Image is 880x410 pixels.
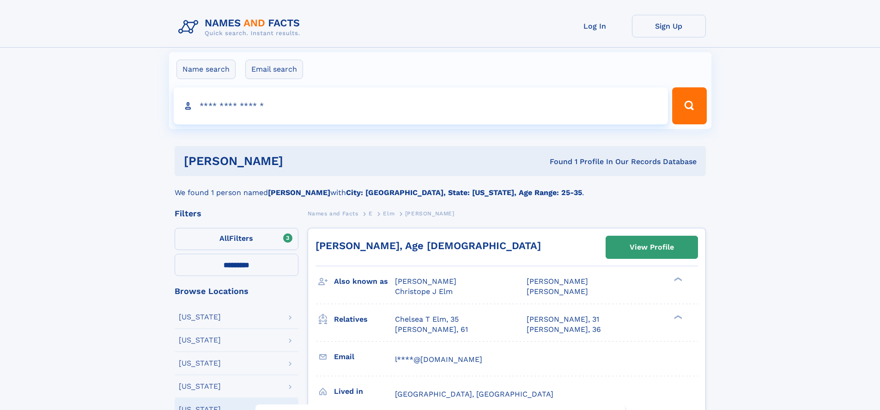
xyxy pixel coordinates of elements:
b: [PERSON_NAME] [268,188,330,197]
div: We found 1 person named with . [175,176,706,198]
span: Christope J Elm [395,287,453,296]
div: ❯ [672,314,683,320]
span: [PERSON_NAME] [395,277,456,286]
label: Email search [245,60,303,79]
a: Log In [558,15,632,37]
span: All [219,234,229,243]
div: Filters [175,209,298,218]
a: [PERSON_NAME], 36 [527,324,601,335]
div: [US_STATE] [179,313,221,321]
span: [PERSON_NAME] [405,210,455,217]
img: Logo Names and Facts [175,15,308,40]
a: Names and Facts [308,208,358,219]
span: [GEOGRAPHIC_DATA], [GEOGRAPHIC_DATA] [395,390,553,398]
a: [PERSON_NAME], 61 [395,324,468,335]
input: search input [174,87,668,124]
button: Search Button [672,87,706,124]
a: Chelsea T Elm, 35 [395,314,459,324]
div: [US_STATE] [179,337,221,344]
span: E [369,210,373,217]
a: [PERSON_NAME], Age [DEMOGRAPHIC_DATA] [316,240,541,251]
a: View Profile [606,236,698,258]
div: Browse Locations [175,287,298,295]
label: Name search [176,60,236,79]
a: E [369,208,373,219]
label: Filters [175,228,298,250]
h3: Lived in [334,384,395,399]
h1: [PERSON_NAME] [184,155,417,167]
span: Elm [383,210,394,217]
div: ❯ [672,276,683,282]
h3: Email [334,349,395,365]
a: Sign Up [632,15,706,37]
div: View Profile [630,237,674,258]
div: [US_STATE] [179,383,221,390]
h3: Also known as [334,274,395,289]
span: [PERSON_NAME] [527,277,588,286]
div: Found 1 Profile In Our Records Database [416,157,697,167]
span: [PERSON_NAME] [527,287,588,296]
b: City: [GEOGRAPHIC_DATA], State: [US_STATE], Age Range: 25-35 [346,188,582,197]
h3: Relatives [334,312,395,327]
a: Elm [383,208,394,219]
div: [US_STATE] [179,360,221,367]
a: [PERSON_NAME], 31 [527,314,599,324]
